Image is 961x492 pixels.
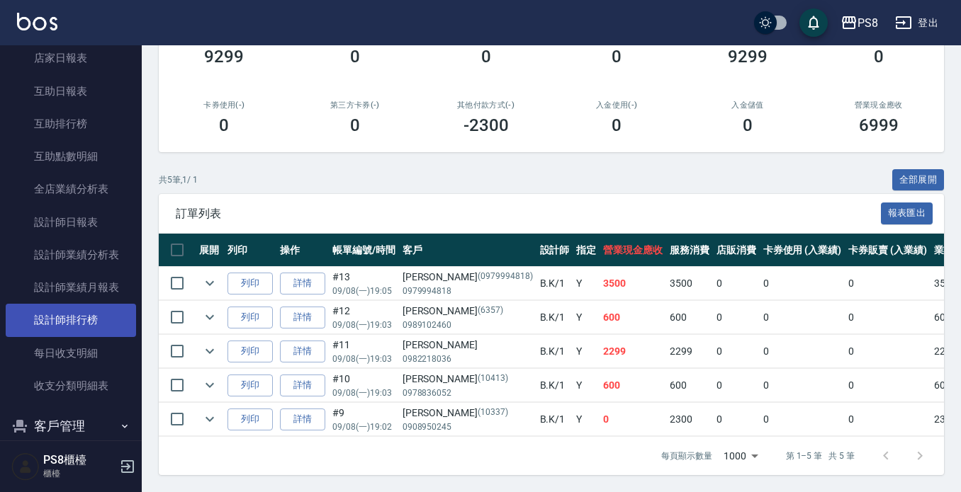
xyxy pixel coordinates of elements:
a: 詳情 [280,273,325,294]
button: 列印 [227,408,273,430]
a: 詳情 [280,307,325,328]
td: 0 [845,335,931,368]
h2: 入金儲值 [699,101,797,110]
a: 互助排行榜 [6,108,136,140]
td: #13 [329,267,399,300]
div: [PERSON_NAME] [403,304,533,319]
h3: 0 [743,115,753,135]
th: 客戶 [399,234,536,267]
td: B.K /1 [536,301,573,334]
button: expand row [199,408,220,430]
td: B.K /1 [536,267,573,300]
td: 2299 [666,335,713,368]
td: 0 [760,403,845,436]
a: 互助日報表 [6,75,136,108]
button: 列印 [227,273,273,294]
th: 卡券販賣 (入業績) [845,234,931,267]
td: Y [573,267,600,300]
button: expand row [199,341,220,362]
button: save [799,8,828,37]
th: 服務消費 [666,234,713,267]
td: 0 [760,267,845,300]
p: 共 5 筆, 1 / 1 [159,173,198,186]
p: 0908950245 [403,421,533,433]
p: 0978836052 [403,387,533,399]
h3: 0 [612,47,622,67]
a: 報表匯出 [881,206,933,219]
p: 09/08 (一) 19:05 [332,285,395,297]
a: 設計師業績分析表 [6,239,136,271]
td: 600 [666,301,713,334]
p: 櫃檯 [43,467,116,480]
p: 0979994818 [403,285,533,297]
div: 1000 [718,437,763,475]
th: 營業現金應收 [600,234,666,267]
a: 詳情 [280,408,325,430]
td: B.K /1 [536,369,573,402]
h2: 入金使用(-) [568,101,665,110]
p: 0982218036 [403,353,533,365]
a: 互助點數明細 [6,140,136,173]
a: 設計師日報表 [6,206,136,239]
div: [PERSON_NAME] [403,338,533,353]
td: 0 [713,301,760,334]
h3: 0 [874,47,884,67]
td: B.K /1 [536,403,573,436]
h2: 其他付款方式(-) [437,101,534,110]
div: PS8 [858,14,878,32]
p: 每頁顯示數量 [661,450,712,462]
a: 詳情 [280,341,325,362]
h5: PS8櫃檯 [43,453,116,467]
button: 登出 [889,10,944,36]
td: #9 [329,403,399,436]
td: 2300 [666,403,713,436]
td: 0 [713,267,760,300]
a: 設計師業績月報表 [6,271,136,304]
p: (0979994818) [478,270,533,285]
a: 收支分類明細表 [6,370,136,402]
h2: 卡券使用(-) [176,101,273,110]
td: 0 [845,267,931,300]
div: [PERSON_NAME] [403,406,533,421]
td: 2299 [600,335,666,368]
a: 設計師排行榜 [6,304,136,336]
button: 列印 [227,307,273,328]
td: 0 [845,369,931,402]
td: 0 [760,335,845,368]
p: 09/08 (一) 19:03 [332,387,395,399]
td: 600 [600,369,666,402]
button: 報表匯出 [881,202,933,224]
td: B.K /1 [536,335,573,368]
button: expand row [199,273,220,294]
a: 店家日報表 [6,42,136,74]
button: 全部展開 [892,169,945,191]
td: 0 [713,369,760,402]
button: expand row [199,307,220,328]
p: (10337) [478,406,508,421]
td: Y [573,335,600,368]
h3: -2300 [463,115,509,135]
th: 帳單編號/時間 [329,234,399,267]
p: 09/08 (一) 19:03 [332,319,395,331]
p: 09/08 (一) 19:02 [332,421,395,433]
td: #11 [329,335,399,368]
button: 客戶管理 [6,408,136,445]
td: 0 [600,403,666,436]
td: 3500 [600,267,666,300]
p: 09/08 (一) 19:03 [332,353,395,365]
a: 每日收支明細 [6,337,136,370]
th: 店販消費 [713,234,760,267]
h3: 9299 [728,47,768,67]
h3: 0 [612,115,622,135]
td: 3500 [666,267,713,300]
td: 0 [845,301,931,334]
a: 詳情 [280,374,325,396]
button: 列印 [227,374,273,396]
td: Y [573,369,600,402]
img: Logo [17,13,57,30]
img: Person [11,452,40,481]
button: expand row [199,374,220,396]
td: 600 [666,369,713,402]
td: 0 [760,301,845,334]
button: PS8 [835,8,884,38]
